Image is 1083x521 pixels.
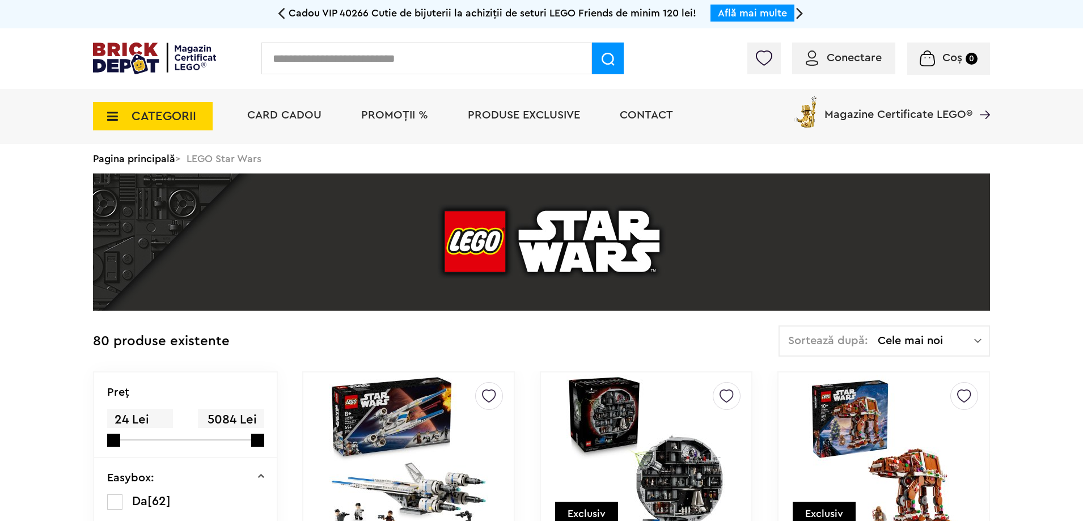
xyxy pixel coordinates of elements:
[942,52,962,63] span: Coș
[824,94,972,120] span: Magazine Certificate LEGO®
[147,495,171,507] span: [62]
[966,53,978,65] small: 0
[198,409,264,431] span: 5084 Lei
[468,109,580,121] a: Produse exclusive
[93,173,990,311] img: LEGO Star Wars
[107,387,129,398] p: Preţ
[247,109,321,121] a: Card Cadou
[806,52,882,63] a: Conectare
[620,109,673,121] a: Contact
[878,335,974,346] span: Cele mai noi
[361,109,428,121] a: PROMOȚII %
[107,472,154,484] p: Easybox:
[107,409,173,431] span: 24 Lei
[289,8,696,18] span: Cadou VIP 40266 Cutie de bijuterii la achiziții de seturi LEGO Friends de minim 120 lei!
[132,110,196,122] span: CATEGORII
[827,52,882,63] span: Conectare
[132,495,147,507] span: Da
[788,335,868,346] span: Sortează după:
[972,94,990,105] a: Magazine Certificate LEGO®
[93,154,175,164] a: Pagina principală
[718,8,787,18] a: Află mai multe
[93,325,230,358] div: 80 produse existente
[93,144,990,173] div: > LEGO Star Wars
